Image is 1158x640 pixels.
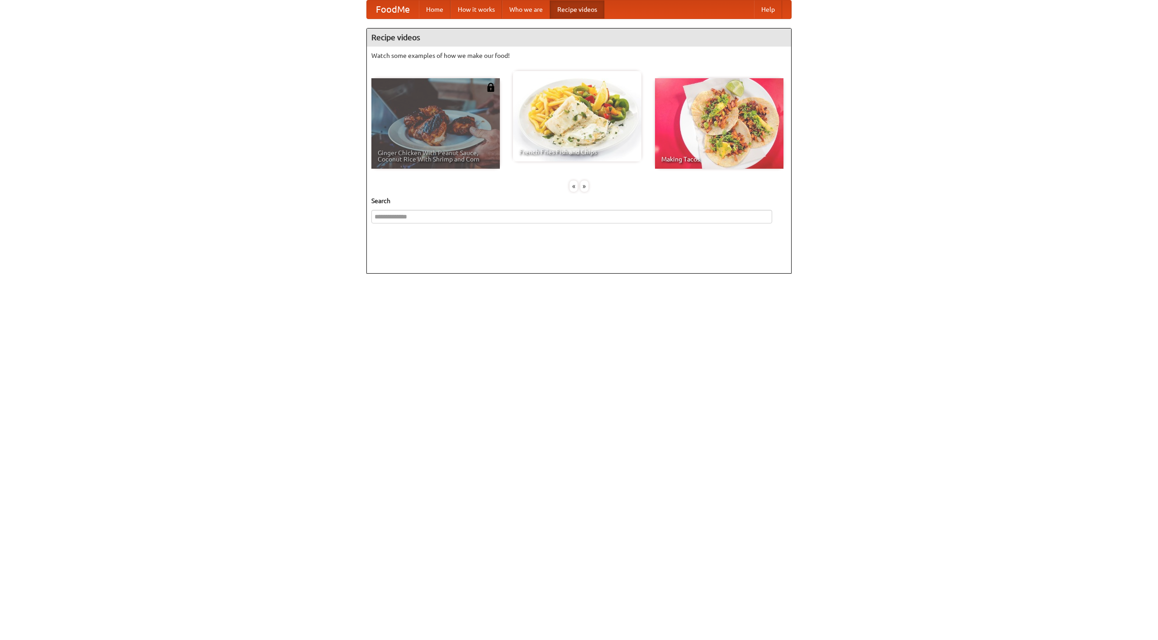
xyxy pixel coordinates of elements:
div: « [570,180,578,192]
div: » [580,180,588,192]
a: French Fries Fish and Chips [513,71,641,161]
a: Who we are [502,0,550,19]
a: Help [754,0,782,19]
a: Recipe videos [550,0,604,19]
span: Making Tacos [661,156,777,162]
h4: Recipe videos [367,28,791,47]
span: French Fries Fish and Chips [519,149,635,155]
img: 483408.png [486,83,495,92]
a: FoodMe [367,0,419,19]
p: Watch some examples of how we make our food! [371,51,787,60]
a: Home [419,0,451,19]
a: How it works [451,0,502,19]
h5: Search [371,196,787,205]
a: Making Tacos [655,78,783,169]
